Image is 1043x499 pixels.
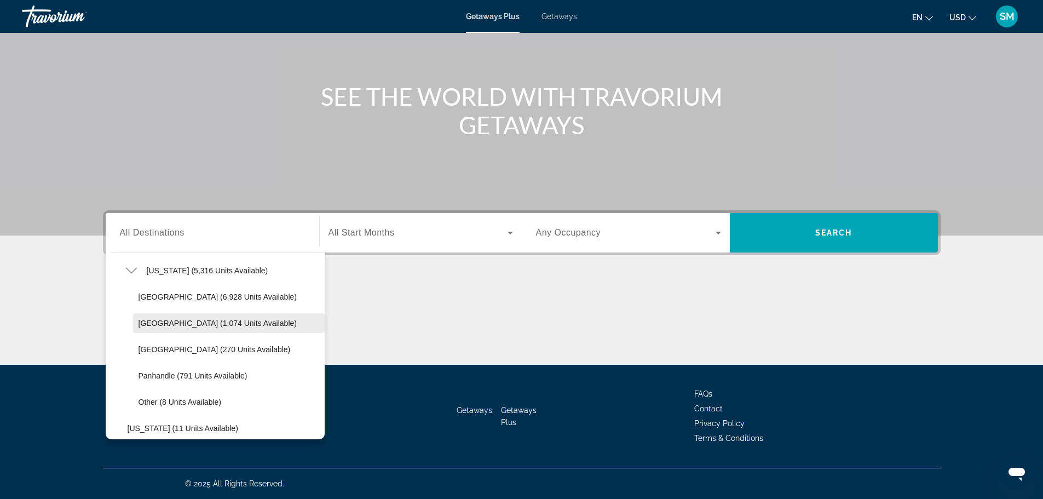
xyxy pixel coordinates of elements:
[1000,11,1015,22] span: SM
[141,261,274,280] button: [US_STATE] (5,316 units available)
[949,9,976,25] button: Change currency
[133,313,325,333] button: [GEOGRAPHIC_DATA] (1,074 units available)
[949,13,966,22] span: USD
[122,418,325,438] button: [US_STATE] (11 units available)
[694,404,723,413] a: Contact
[912,9,933,25] button: Change language
[139,371,247,380] span: Panhandle (791 units available)
[501,406,537,427] a: Getaways Plus
[329,228,395,237] span: All Start Months
[22,2,131,31] a: Travorium
[120,228,185,237] span: All Destinations
[133,340,325,359] button: [GEOGRAPHIC_DATA] (270 units available)
[730,213,938,253] button: Search
[139,398,221,406] span: Other (8 units available)
[912,13,923,22] span: en
[694,389,712,398] a: FAQs
[133,366,325,386] button: Panhandle (791 units available)
[541,12,577,21] a: Getaways
[147,266,268,275] span: [US_STATE] (5,316 units available)
[139,292,297,301] span: [GEOGRAPHIC_DATA] (6,928 units available)
[185,479,284,488] span: © 2025 All Rights Reserved.
[536,228,601,237] span: Any Occupancy
[999,455,1034,490] iframe: Button to launch messaging window
[993,5,1021,28] button: User Menu
[457,406,492,415] a: Getaways
[316,82,727,139] h1: SEE THE WORLD WITH TRAVORIUM GETAWAYS
[106,213,938,253] div: Search widget
[133,392,325,412] button: Other (8 units available)
[815,228,852,237] span: Search
[694,434,763,443] a: Terms & Conditions
[122,261,141,280] button: Toggle Florida (5,316 units available)
[128,424,238,433] span: [US_STATE] (11 units available)
[139,345,291,354] span: [GEOGRAPHIC_DATA] (270 units available)
[139,319,297,328] span: [GEOGRAPHIC_DATA] (1,074 units available)
[466,12,520,21] a: Getaways Plus
[133,287,325,307] button: [GEOGRAPHIC_DATA] (6,928 units available)
[694,419,745,428] a: Privacy Policy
